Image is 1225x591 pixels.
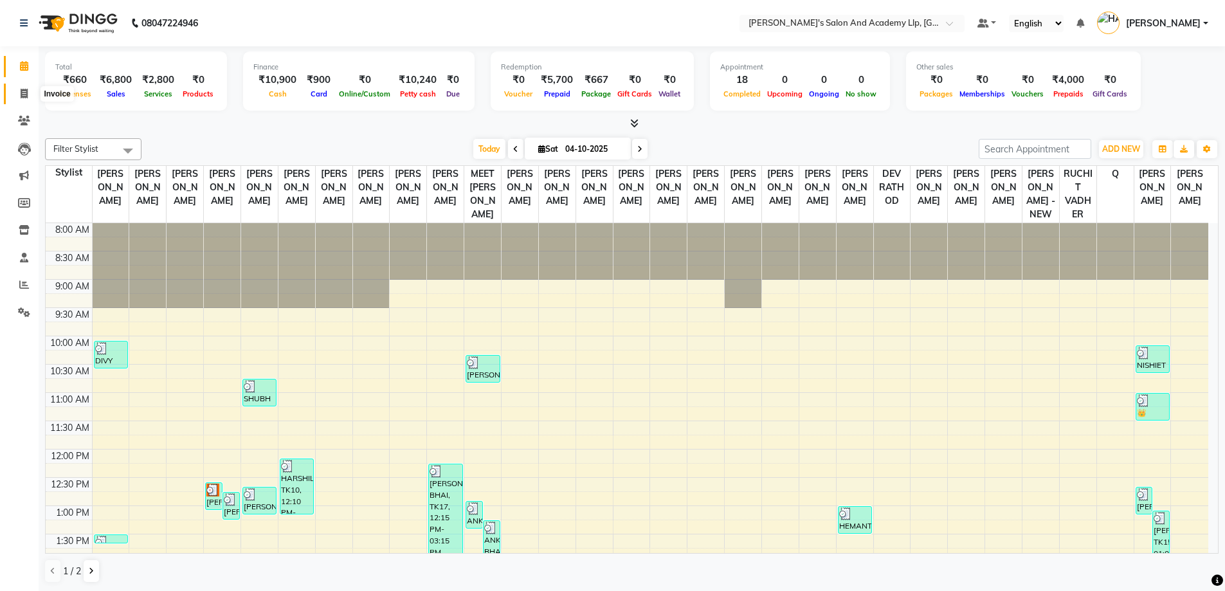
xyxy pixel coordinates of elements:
[916,62,1130,73] div: Other sales
[1099,140,1143,158] button: ADD NEW
[427,166,464,209] span: [PERSON_NAME]
[464,166,501,223] span: MEET [PERSON_NAME]
[1097,12,1120,34] img: HARSH MAKWANA
[614,73,655,87] div: ₹0
[650,166,687,209] span: [PERSON_NAME]
[206,483,222,509] div: [PERSON_NAME] BHAI, TK07, 12:35 PM-01:05 PM, Hair Basis - [PERSON_NAME] By Creative Artist
[484,521,500,576] div: ANKIT BHAI, TK16, 01:15 PM-02:15 PM, COOL HAIR CUT,Hair Basis - [PERSON_NAME]
[535,144,561,154] span: Sat
[720,89,764,98] span: Completed
[204,166,240,209] span: [PERSON_NAME]
[466,502,482,528] div: ANKIT BHAI, TK12, 12:55 PM-01:25 PM, COOL HAIR CUT
[353,166,390,209] span: [PERSON_NAME]
[762,166,799,209] span: [PERSON_NAME]
[655,89,684,98] span: Wallet
[397,89,439,98] span: Petty cash
[316,166,352,209] span: [PERSON_NAME]
[956,89,1008,98] span: Memberships
[1171,166,1208,209] span: [PERSON_NAME]
[95,535,127,543] div: sagar bhai, TK14, 01:30 PM-01:40 PM, PRIMIUM HAIR WASH
[394,73,442,87] div: ₹10,240
[799,166,836,209] span: [PERSON_NAME]
[48,365,92,378] div: 10:30 AM
[985,166,1022,209] span: [PERSON_NAME]
[53,143,98,154] span: Filter Stylist
[1089,73,1130,87] div: ₹0
[1153,511,1169,566] div: [PERSON_NAME], TK15, 01:05 PM-02:05 PM, Hair Basis - Hair Cut,Hair Basis - [PERSON_NAME]
[687,166,724,209] span: [PERSON_NAME]
[179,89,217,98] span: Products
[53,506,92,520] div: 1:00 PM
[839,507,871,533] div: HEMANT BHAI, TK13, 01:00 PM-01:30 PM, Hair Basis - Hair Cut
[806,89,842,98] span: Ongoing
[720,62,880,73] div: Appointment
[46,166,92,179] div: Stylist
[63,565,81,578] span: 1 / 2
[720,73,764,87] div: 18
[837,166,873,209] span: [PERSON_NAME]
[336,73,394,87] div: ₹0
[874,166,911,209] span: DEV RATHOD
[95,73,137,87] div: ₹6,800
[1134,166,1171,209] span: [PERSON_NAME]
[501,89,536,98] span: Voucher
[806,73,842,87] div: 0
[1102,144,1140,154] span: ADD NEW
[1089,89,1130,98] span: Gift Cards
[53,534,92,548] div: 1:30 PM
[916,89,956,98] span: Packages
[916,73,956,87] div: ₹0
[613,166,650,209] span: [PERSON_NAME]
[41,86,73,102] div: Invoice
[241,166,278,209] span: [PERSON_NAME]
[55,62,217,73] div: Total
[1050,89,1087,98] span: Prepaids
[956,73,1008,87] div: ₹0
[725,166,761,209] span: [PERSON_NAME]
[614,89,655,98] span: Gift Cards
[278,166,315,209] span: [PERSON_NAME]
[576,166,613,209] span: [PERSON_NAME]
[502,166,538,209] span: [PERSON_NAME]
[1022,166,1059,223] span: [PERSON_NAME] - NEW
[1008,73,1047,87] div: ₹0
[1136,346,1169,372] div: NISHIET BHAI, TK03, 10:10 AM-10:40 AM, DEAR HAIR CUT
[48,421,92,435] div: 11:30 AM
[141,89,176,98] span: Services
[48,393,92,406] div: 11:00 AM
[95,341,127,368] div: DIVY BHAI, TK02, 10:05 AM-10:35 AM, Hair Basis - Hair Cut
[541,89,574,98] span: Prepaid
[53,223,92,237] div: 8:00 AM
[48,336,92,350] div: 10:00 AM
[979,139,1091,159] input: Search Appointment
[48,450,92,463] div: 12:00 PM
[842,73,880,87] div: 0
[243,487,276,514] div: [PERSON_NAME], TK08, 12:40 PM-01:10 PM, Hair Basis - [PERSON_NAME]
[266,89,290,98] span: Cash
[473,139,505,159] span: Today
[501,73,536,87] div: ₹0
[129,166,166,209] span: [PERSON_NAME]
[33,5,121,41] img: logo
[442,73,464,87] div: ₹0
[141,5,198,41] b: 08047224946
[578,73,614,87] div: ₹667
[253,73,302,87] div: ₹10,900
[223,493,239,519] div: [PERSON_NAME] BHAI, TK11, 12:45 PM-01:15 PM, Hair Basis - [PERSON_NAME]
[167,166,203,209] span: [PERSON_NAME]
[280,459,313,514] div: HARSHILBHAI, TK10, 12:10 PM-01:10 PM, Hair Basis - Hair Cut,Hair Basis - [PERSON_NAME]
[561,140,626,159] input: 2025-10-04
[55,73,95,87] div: ₹660
[243,379,276,406] div: SHUBH BHAI, TK05, 10:45 AM-11:15 AM, Hair Basis - Hair Cut
[48,478,92,491] div: 12:30 PM
[578,89,614,98] span: Package
[911,166,947,209] span: [PERSON_NAME]
[53,280,92,293] div: 9:00 AM
[53,308,92,322] div: 9:30 AM
[93,166,129,209] span: [PERSON_NAME]
[390,166,426,209] span: [PERSON_NAME]
[539,166,576,209] span: [PERSON_NAME]
[104,89,129,98] span: Sales
[137,73,179,87] div: ₹2,800
[842,89,880,98] span: No show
